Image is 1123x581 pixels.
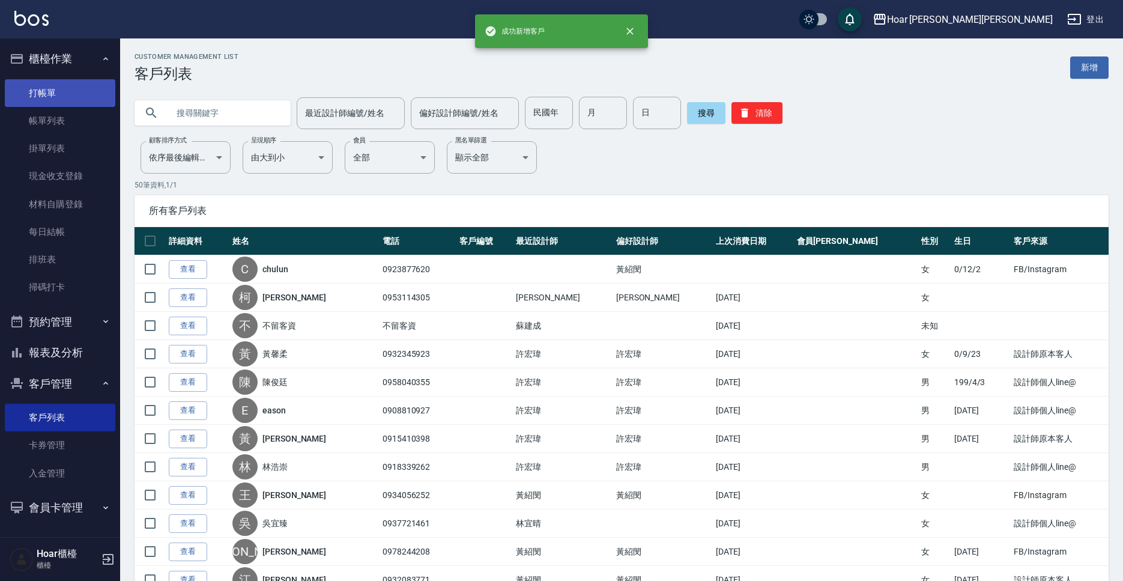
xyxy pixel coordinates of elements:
td: 男 [918,397,951,425]
a: 查看 [169,288,207,307]
button: 會員卡管理 [5,492,115,523]
a: 不留客資 [262,320,296,332]
td: 0953114305 [380,284,456,312]
td: FB/Instagram [1011,481,1109,510]
td: 設計師原本客人 [1011,425,1109,453]
td: FB/Instagram [1011,538,1109,566]
td: 0908810927 [380,397,456,425]
button: 清除 [731,102,782,124]
td: [DATE] [713,510,793,538]
div: 陳 [232,370,258,395]
div: 王 [232,482,258,508]
td: 許宏瑋 [513,453,613,481]
a: 客戶列表 [5,404,115,431]
td: 0918339262 [380,453,456,481]
td: 設計師個人line@ [1011,510,1109,538]
a: 查看 [169,260,207,279]
td: 設計師原本客人 [1011,340,1109,368]
div: 依序最後編輯時間 [141,141,231,174]
div: C [232,257,258,282]
td: 女 [918,255,951,284]
td: [DATE] [713,397,793,425]
button: 櫃檯作業 [5,43,115,75]
td: 女 [918,538,951,566]
a: 現金收支登錄 [5,162,115,190]
div: [PERSON_NAME] [232,539,258,564]
td: 女 [918,481,951,510]
div: 顯示全部 [447,141,537,174]
button: close [617,18,643,44]
label: 黑名單篩選 [455,136,486,145]
button: 客戶管理 [5,368,115,400]
th: 客戶編號 [456,227,513,255]
td: 許宏瑋 [613,453,713,481]
a: 入金管理 [5,460,115,487]
td: [DATE] [713,538,793,566]
td: 0932345923 [380,340,456,368]
h2: Customer Management List [135,53,238,61]
img: Person [10,547,34,571]
td: 0934056252 [380,481,456,510]
label: 顧客排序方式 [149,136,187,145]
td: [DATE] [713,284,793,312]
p: 櫃檯 [37,560,98,571]
h5: Hoar櫃檯 [37,548,98,560]
td: [DATE] [951,397,1011,425]
td: 許宏瑋 [513,340,613,368]
td: [PERSON_NAME] [513,284,613,312]
th: 性別 [918,227,951,255]
a: 打帳單 [5,79,115,107]
td: 黃紹閔 [613,255,713,284]
td: 林宜晴 [513,510,613,538]
button: 預約管理 [5,306,115,338]
a: 掃碼打卡 [5,273,115,301]
label: 會員 [353,136,366,145]
th: 偏好設計師 [613,227,713,255]
td: [DATE] [713,453,793,481]
input: 搜尋關鍵字 [168,97,281,129]
td: 許宏瑋 [613,425,713,453]
td: FB/Instagram [1011,255,1109,284]
th: 姓名 [229,227,380,255]
td: 設計師個人line@ [1011,453,1109,481]
a: 林浩崇 [262,461,288,473]
a: 卡券管理 [5,431,115,459]
td: 黃紹閔 [513,481,613,510]
a: chulun [262,263,288,275]
div: 柯 [232,285,258,310]
th: 詳細資料 [166,227,229,255]
td: 許宏瑋 [613,368,713,397]
a: 查看 [169,486,207,505]
td: [DATE] [713,340,793,368]
img: Logo [14,11,49,26]
div: 不 [232,313,258,338]
div: 黃 [232,341,258,367]
a: 材料自購登錄 [5,190,115,218]
div: 由大到小 [243,141,333,174]
td: [DATE] [951,538,1011,566]
p: 50 筆資料, 1 / 1 [135,180,1109,190]
td: 許宏瑋 [513,425,613,453]
span: 成功新增客戶 [485,25,545,37]
a: 查看 [169,401,207,420]
td: 0/9/23 [951,340,1011,368]
a: 掛單列表 [5,135,115,162]
div: 林 [232,454,258,479]
a: 查看 [169,373,207,392]
a: [PERSON_NAME] [262,291,326,303]
td: 女 [918,510,951,538]
td: 女 [918,340,951,368]
h3: 客戶列表 [135,65,238,82]
td: 設計師個人line@ [1011,397,1109,425]
th: 最近設計師 [513,227,613,255]
a: [PERSON_NAME] [262,433,326,445]
a: 吳宜臻 [262,517,288,529]
div: Hoar [PERSON_NAME][PERSON_NAME] [887,12,1053,27]
th: 電話 [380,227,456,255]
td: 許宏瑋 [613,340,713,368]
div: 吳 [232,511,258,536]
td: 黃紹閔 [613,538,713,566]
td: 0/12/2 [951,255,1011,284]
a: 每日結帳 [5,218,115,246]
td: [DATE] [713,425,793,453]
